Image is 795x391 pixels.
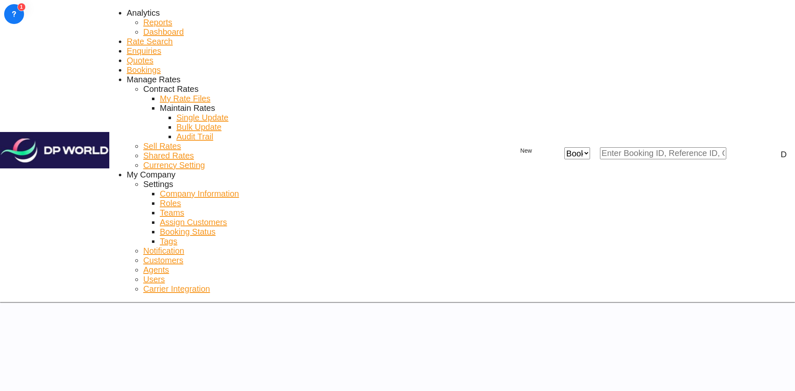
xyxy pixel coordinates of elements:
a: Dashboard [143,27,184,37]
md-icon: icon-magnify [726,149,736,158]
div: D [781,150,787,159]
span: Maintain Rates [160,103,215,113]
a: Company Information [160,189,239,199]
span: New [511,147,542,154]
span: Audit Trail [176,132,213,141]
div: Analytics [127,8,160,18]
a: Assign Customers [160,218,227,227]
a: Reports [143,18,172,27]
a: Tags [160,237,177,246]
span: Help [754,149,764,159]
span: Company Information [160,189,239,198]
md-icon: icon-chevron-down [532,146,542,156]
md-icon: icon-plus 400-fg [511,146,520,156]
div: Manage Rates [127,75,181,84]
span: icon-close [554,147,564,159]
a: My Rate Files [160,94,210,103]
span: Users [143,275,165,284]
a: Bulk Update [176,122,222,132]
a: Notification [143,246,184,256]
a: Audit Trail [176,132,213,142]
a: Roles [160,199,181,208]
a: Single Update [176,113,229,122]
span: Teams [160,208,184,217]
span: Settings [143,180,173,189]
a: Customers [143,256,183,265]
a: Carrier Integration [143,284,210,294]
a: Enquiries [127,46,161,56]
md-icon: icon-close [554,148,564,158]
a: Booking Status [160,227,216,237]
a: Teams [160,208,184,218]
span: My Company [127,170,176,179]
span: Customers [143,256,183,265]
input: Enter Booking ID, Reference ID, Order ID [600,147,726,159]
div: My Company [127,170,176,180]
a: Quotes [127,56,153,65]
span: Dashboard [143,27,184,36]
a: Currency Setting [143,161,205,170]
a: Bookings [127,65,161,75]
a: Agents [143,265,169,275]
span: Analytics [127,8,160,17]
a: Rate Search [127,37,173,46]
span: Contract Rates [143,84,198,94]
a: Shared Rates [143,151,194,161]
md-icon: icon-chevron-down [590,149,600,158]
span: icon-magnify [726,147,736,159]
a: Users [143,275,165,284]
button: icon-plus 400-fgNewicon-chevron-down [506,143,546,159]
span: My Rate Files [160,94,210,103]
div: icon-magnify [736,149,746,158]
span: Manage Rates [127,75,181,84]
span: Single Update [176,113,229,122]
span: Shared Rates [143,151,194,160]
a: Sell Rates [143,142,181,151]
